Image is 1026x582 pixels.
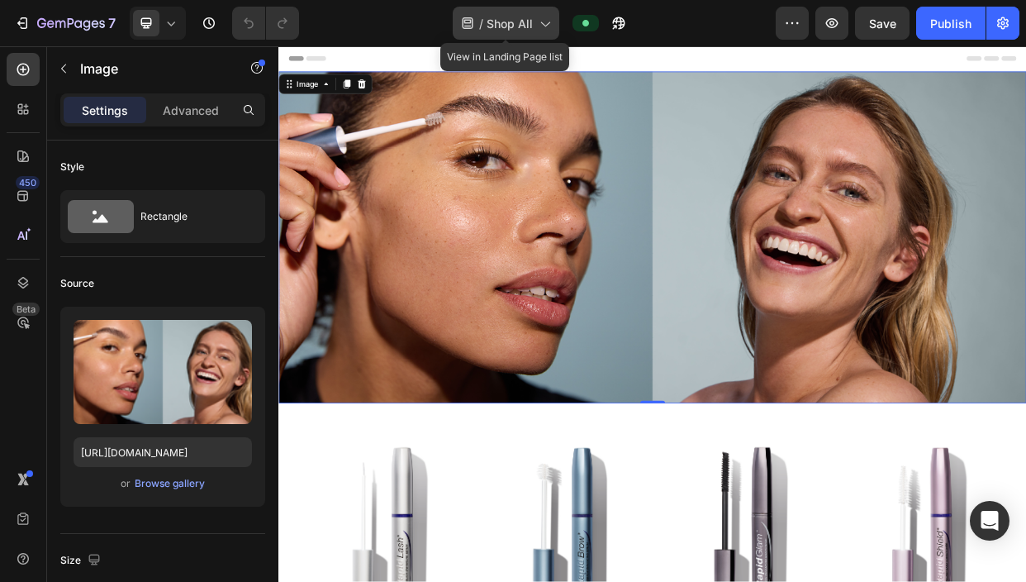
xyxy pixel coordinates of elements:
button: Save [855,7,910,40]
span: Save [869,17,896,31]
p: Settings [82,102,128,119]
img: preview-image [74,320,252,424]
div: Style [60,160,84,174]
input: https://example.com/image.jpg [74,437,252,467]
span: / [479,15,483,32]
button: Browse gallery [134,475,206,492]
div: Open Intercom Messenger [970,501,1009,541]
button: 7 [7,7,123,40]
span: or [121,474,131,494]
button: Publish [916,7,986,40]
div: Source [60,276,94,291]
div: 450 [16,176,40,189]
div: Rectangle [140,198,241,236]
p: Advanced [163,102,219,119]
span: Shop All [487,15,533,32]
div: Beta [12,303,40,316]
div: Size [60,550,104,572]
div: Publish [930,15,971,32]
iframe: Design area [278,46,1026,582]
div: Browse gallery [135,476,205,491]
p: Image [80,59,221,79]
div: Undo/Redo [232,7,299,40]
p: 7 [108,13,116,33]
